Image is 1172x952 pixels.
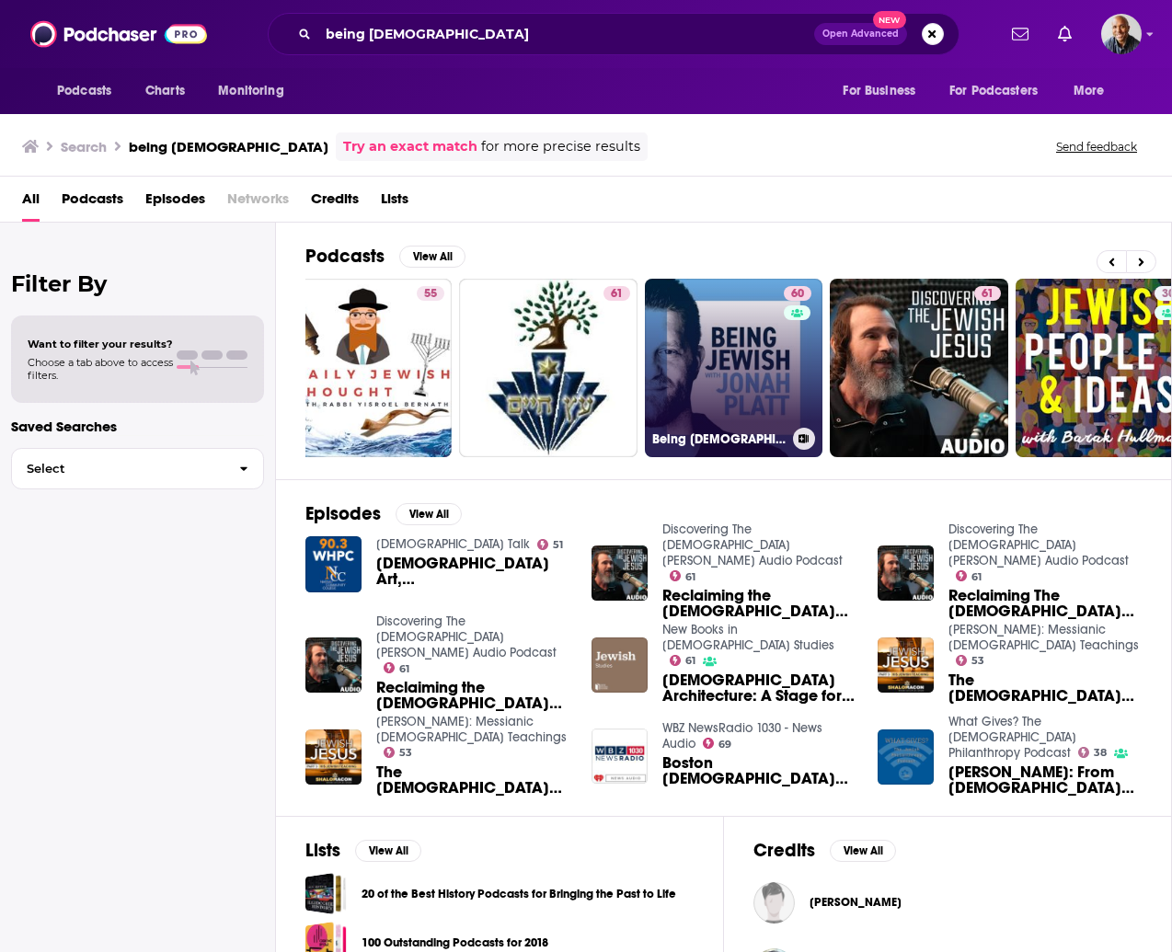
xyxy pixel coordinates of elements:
img: Jewish Art, Jewish Birthdays, Jewish Talk [305,536,362,592]
span: The [DEMOGRAPHIC_DATA][PERSON_NAME] - Part 3: His [DEMOGRAPHIC_DATA] Teaching [948,672,1142,704]
img: User Profile [1101,14,1142,54]
a: 61 [603,286,630,301]
input: Search podcasts, credits, & more... [318,19,814,49]
img: Podchaser - Follow, Share and Rate Podcasts [30,17,207,52]
button: open menu [830,74,938,109]
a: 53 [956,655,985,666]
span: [PERSON_NAME] [810,895,902,910]
h3: Search [61,138,107,155]
span: 53 [399,749,412,757]
span: 53 [971,657,984,665]
button: View All [396,503,462,525]
a: 60 [784,286,811,301]
span: 61 [971,573,982,581]
span: 55 [424,285,437,304]
a: Jewish Art, Jewish Birthdays, Jewish Talk [376,556,569,587]
a: WBZ NewsRadio 1030 - News Audio [662,720,822,751]
a: 61 [956,570,982,581]
a: Charts [133,74,196,109]
span: Charts [145,78,185,104]
a: 61 [830,279,1008,457]
a: EpisodesView All [305,502,462,525]
a: 38 [1078,747,1108,758]
a: Shalom Macon: Messianic Jewish Teachings [376,714,567,745]
button: View All [399,246,465,268]
a: The Jewish Jesus - Part 3: His Jewish Teaching [878,637,934,694]
span: Choose a tab above to access filters. [28,356,173,382]
h2: Podcasts [305,245,385,268]
button: open menu [205,74,307,109]
span: Boston [DEMOGRAPHIC_DATA] Organizations Launch 'Face [DEMOGRAPHIC_DATA] Hate' Campaign [662,755,856,786]
a: Episodes [145,184,205,222]
a: 61 [670,655,696,666]
a: Shalom Macon: Messianic Jewish Teachings [948,622,1139,653]
span: Want to filter your results? [28,338,173,350]
a: 20 of the Best History Podcasts for Bringing the Past to Life [362,884,676,904]
a: Discovering The Jewish Jesus Audio Podcast [948,522,1129,568]
span: [PERSON_NAME]: From [DEMOGRAPHIC_DATA] History to [DEMOGRAPHIC_DATA] Philanthropy [948,764,1142,796]
button: Show profile menu [1101,14,1142,54]
h2: Lists [305,839,340,862]
span: 61 [399,665,409,673]
a: ListsView All [305,839,421,862]
a: Podcasts [62,184,123,222]
a: Show notifications dropdown [1005,18,1036,50]
img: Jewish Architecture: A Stage for Jewish Liturgy [592,637,648,694]
img: Rayna Greenberg [753,882,795,923]
a: 61 [670,570,696,581]
a: 51 [537,539,564,550]
button: open menu [1061,74,1128,109]
span: More [1074,78,1105,104]
span: 38 [1094,749,1107,757]
span: Reclaiming The [DEMOGRAPHIC_DATA][PERSON_NAME]: The Jewish Nature of [DEMOGRAPHIC_DATA] [948,588,1142,619]
span: Reclaiming the [DEMOGRAPHIC_DATA][PERSON_NAME]: The Jewish Nature of [DEMOGRAPHIC_DATA] [376,680,569,711]
p: Saved Searches [11,418,264,435]
button: Rayna GreenbergRayna Greenberg [753,873,1142,932]
a: Felicia Herman: From Jewish History to Jewish Philanthropy [948,764,1142,796]
span: for more precise results [481,136,640,157]
a: 69 [703,738,732,749]
img: Boston Jewish Organizations Launch 'Face Jewish Hate' Campaign [592,728,648,785]
a: Show notifications dropdown [1051,18,1079,50]
button: Open AdvancedNew [814,23,907,45]
span: The [DEMOGRAPHIC_DATA][PERSON_NAME] - Part 3: His [DEMOGRAPHIC_DATA] Teaching [376,764,569,796]
img: Reclaiming the Jewish Jesus: The Jewish Nature of Jesus [592,545,648,602]
a: 53 [384,747,413,758]
a: Try an exact match [343,136,477,157]
span: [DEMOGRAPHIC_DATA] Architecture: A Stage for [DEMOGRAPHIC_DATA] Liturgy [662,672,856,704]
a: PodcastsView All [305,245,465,268]
span: 61 [685,573,695,581]
span: 51 [553,541,563,549]
a: Lists [381,184,408,222]
h2: Credits [753,839,815,862]
a: 55 [417,286,444,301]
img: The Jewish Jesus - Part 3: His Jewish Teaching [305,729,362,786]
a: Jewish Architecture: A Stage for Jewish Liturgy [662,672,856,704]
a: All [22,184,40,222]
img: Reclaiming the Jewish Jesus: The Jewish Nature of Jesus [305,637,362,694]
span: Networks [227,184,289,222]
a: Reclaiming the Jewish Jesus: The Jewish Nature of Jesus [376,680,569,711]
a: Boston Jewish Organizations Launch 'Face Jewish Hate' Campaign [662,755,856,786]
img: Reclaiming The Jewish Jesus: The Jewish Nature of Jesus [878,545,934,602]
a: What Gives? The Jewish Philanthropy Podcast [948,714,1076,761]
span: 61 [611,285,623,304]
img: Felicia Herman: From Jewish History to Jewish Philanthropy [878,729,934,786]
a: Credits [311,184,359,222]
button: View All [830,840,896,862]
span: For Business [843,78,915,104]
div: Search podcasts, credits, & more... [268,13,959,55]
a: The Jewish Jesus - Part 3: His Jewish Teaching [376,764,569,796]
a: The Jewish Jesus - Part 3: His Jewish Teaching [948,672,1142,704]
span: 60 [791,285,804,304]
